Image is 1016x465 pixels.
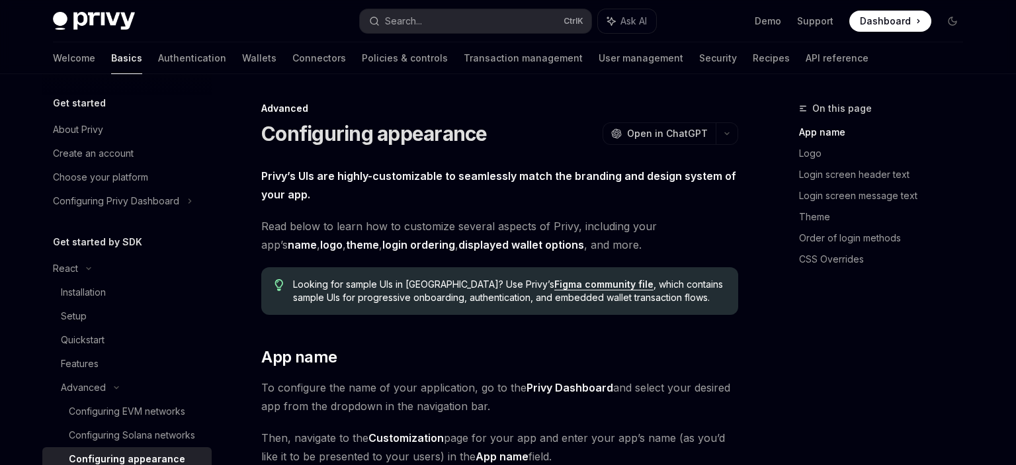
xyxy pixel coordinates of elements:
[799,249,974,270] a: CSS Overrides
[527,381,613,394] strong: Privy Dashboard
[860,15,911,28] span: Dashboard
[111,42,142,74] a: Basics
[261,102,738,115] div: Advanced
[53,234,142,250] h5: Get started by SDK
[261,378,738,415] span: To configure the name of your application, go to the and select your desired app from the dropdow...
[849,11,931,32] a: Dashboard
[755,15,781,28] a: Demo
[382,238,455,252] a: login ordering
[42,423,212,447] a: Configuring Solana networks
[812,101,872,116] span: On this page
[599,42,683,74] a: User management
[603,122,716,145] button: Open in ChatGPT
[362,42,448,74] a: Policies & controls
[799,143,974,164] a: Logo
[288,238,317,252] a: name
[293,278,725,304] span: Looking for sample UIs in [GEOGRAPHIC_DATA]? Use Privy’s , which contains sample UIs for progress...
[554,278,654,290] a: Figma community file
[292,42,346,74] a: Connectors
[42,304,212,328] a: Setup
[53,261,78,276] div: React
[753,42,790,74] a: Recipes
[806,42,868,74] a: API reference
[275,279,284,291] svg: Tip
[42,142,212,165] a: Create an account
[53,12,135,30] img: dark logo
[368,431,444,444] strong: Customization
[385,13,422,29] div: Search...
[42,165,212,189] a: Choose your platform
[360,9,591,33] button: Search...CtrlK
[464,42,583,74] a: Transaction management
[476,450,529,463] strong: App name
[69,427,195,443] div: Configuring Solana networks
[61,332,105,348] div: Quickstart
[261,169,736,201] strong: Privy’s UIs are highly-customizable to seamlessly match the branding and design system of your app.
[42,118,212,142] a: About Privy
[699,42,737,74] a: Security
[620,15,647,28] span: Ask AI
[53,122,103,138] div: About Privy
[799,164,974,185] a: Login screen header text
[261,217,738,254] span: Read below to learn how to customize several aspects of Privy, including your app’s , , , , , and...
[458,238,584,252] a: displayed wallet options
[564,16,583,26] span: Ctrl K
[797,15,833,28] a: Support
[799,228,974,249] a: Order of login methods
[53,169,148,185] div: Choose your platform
[53,42,95,74] a: Welcome
[799,185,974,206] a: Login screen message text
[61,356,99,372] div: Features
[799,206,974,228] a: Theme
[42,328,212,352] a: Quickstart
[53,95,106,111] h5: Get started
[346,238,379,252] a: theme
[69,403,185,419] div: Configuring EVM networks
[799,122,974,143] a: App name
[942,11,963,32] button: Toggle dark mode
[61,380,106,396] div: Advanced
[61,308,87,324] div: Setup
[627,127,708,140] span: Open in ChatGPT
[261,347,337,368] span: App name
[53,193,179,209] div: Configuring Privy Dashboard
[42,352,212,376] a: Features
[42,400,212,423] a: Configuring EVM networks
[261,122,487,146] h1: Configuring appearance
[61,284,106,300] div: Installation
[53,146,134,161] div: Create an account
[598,9,656,33] button: Ask AI
[42,280,212,304] a: Installation
[242,42,276,74] a: Wallets
[320,238,343,252] a: logo
[158,42,226,74] a: Authentication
